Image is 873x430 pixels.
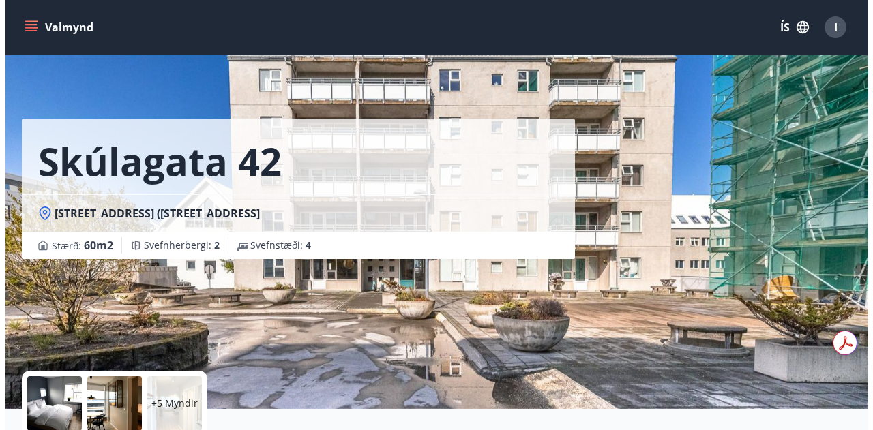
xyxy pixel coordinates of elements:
[138,239,214,252] span: Svefnherbergi :
[49,206,254,221] span: [STREET_ADDRESS] ([STREET_ADDRESS]
[829,20,832,35] span: I
[33,135,276,187] h1: Skúlagata 42
[146,397,192,410] p: +5 Myndir
[78,238,108,253] span: 60 m2
[209,239,214,251] span: 2
[300,239,306,251] span: 4
[814,11,846,44] button: I
[16,15,93,40] button: menu
[767,15,811,40] button: ÍS
[245,239,306,252] span: Svefnstæði :
[46,237,108,254] span: Stærð :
